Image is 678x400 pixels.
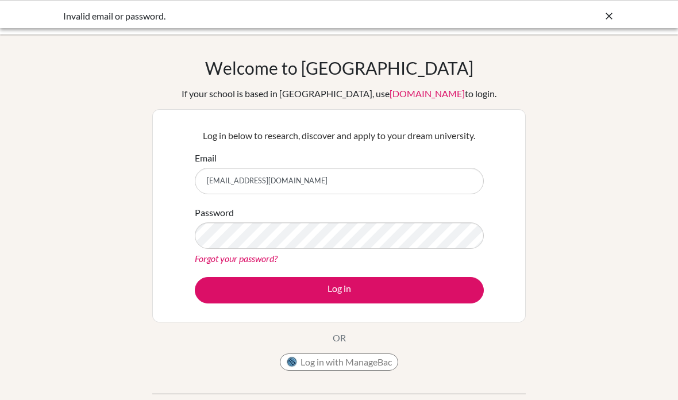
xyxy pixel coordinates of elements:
[390,88,465,99] a: [DOMAIN_NAME]
[182,87,496,101] div: If your school is based in [GEOGRAPHIC_DATA], use to login.
[195,129,484,143] p: Log in below to research, discover and apply to your dream university.
[280,353,398,371] button: Log in with ManageBac
[333,331,346,345] p: OR
[195,206,234,220] label: Password
[195,253,278,264] a: Forgot your password?
[205,57,473,78] h1: Welcome to [GEOGRAPHIC_DATA]
[63,9,442,23] div: Invalid email or password.
[195,277,484,303] button: Log in
[195,151,217,165] label: Email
